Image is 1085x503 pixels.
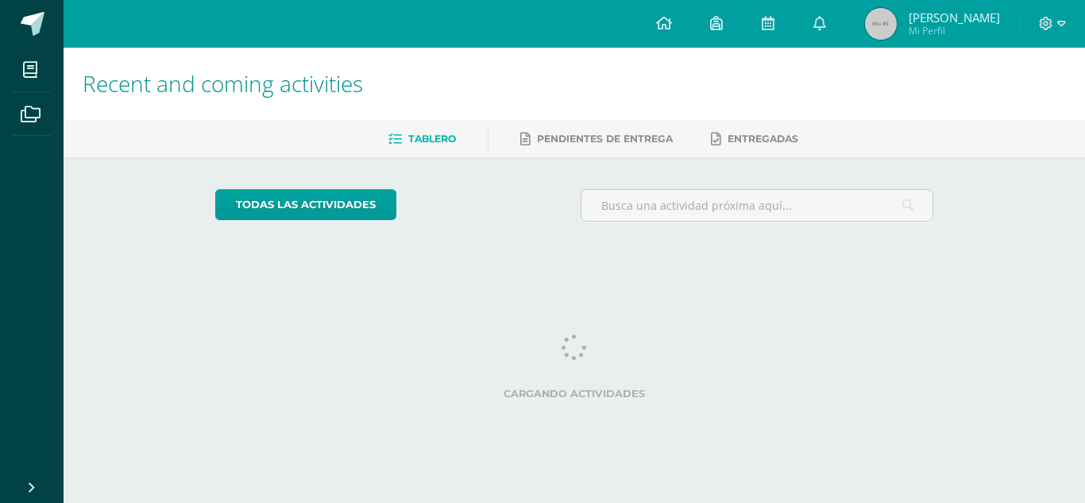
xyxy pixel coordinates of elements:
[83,68,363,99] span: Recent and coming activities
[728,133,798,145] span: Entregadas
[215,388,934,400] label: Cargando actividades
[909,10,1000,25] span: [PERSON_NAME]
[537,133,673,145] span: Pendientes de entrega
[215,189,396,220] a: todas las Actividades
[520,126,673,152] a: Pendientes de entrega
[711,126,798,152] a: Entregadas
[408,133,456,145] span: Tablero
[909,24,1000,37] span: Mi Perfil
[388,126,456,152] a: Tablero
[581,190,933,221] input: Busca una actividad próxima aquí...
[865,8,897,40] img: 45x45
